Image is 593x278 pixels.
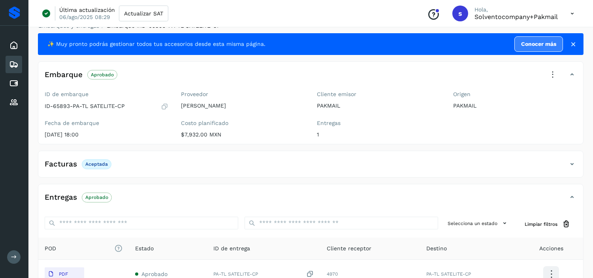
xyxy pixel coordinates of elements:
[45,160,77,169] h4: Facturas
[181,131,305,138] p: $7,932.00 MXN
[45,131,168,138] p: [DATE] 18:00
[444,217,512,230] button: Selecciona un estado
[317,120,441,127] label: Entregas
[6,37,22,54] div: Inicio
[45,103,125,110] p: ID-65893-PA-TL SATELITE-CP
[525,221,557,228] span: Limpiar filtros
[38,191,583,210] div: EntregasAprobado
[453,102,577,109] p: PAKMAIL
[85,195,108,200] p: Aprobado
[59,271,68,277] p: PDF
[91,72,114,78] p: Aprobado
[317,91,441,98] label: Cliente emisor
[124,11,163,16] span: Actualizar SAT
[85,161,108,167] p: Aceptada
[181,102,305,109] p: [PERSON_NAME]
[181,91,305,98] label: Proveedor
[317,102,441,109] p: PAKMAIL
[45,120,168,127] label: Fecha de embarque
[6,56,22,73] div: Embarques
[213,244,250,253] span: ID de entrega
[135,244,154,253] span: Estado
[59,13,110,21] p: 06/ago/2025 08:29
[539,244,563,253] span: Acciones
[514,36,563,52] a: Conocer más
[426,244,447,253] span: Destino
[317,131,441,138] p: 1
[45,70,83,79] h4: Embarque
[45,244,122,253] span: POD
[38,157,583,177] div: FacturasAceptada
[141,271,168,277] span: Aprobado
[119,6,168,21] button: Actualizar SAT
[6,94,22,111] div: Proveedores
[518,217,577,231] button: Limpiar filtros
[6,75,22,92] div: Cuentas por pagar
[181,120,305,127] label: Costo planificado
[45,91,168,98] label: ID de embarque
[453,91,577,98] label: Origen
[474,13,558,21] p: solventocompany+pakmail
[45,193,77,202] h4: Entregas
[474,6,558,13] p: Hola,
[327,244,371,253] span: Cliente receptor
[59,6,115,13] p: Última actualización
[47,40,265,48] span: ✨ Muy pronto podrás gestionar todos tus accesorios desde esta misma página.
[38,68,583,88] div: EmbarqueAprobado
